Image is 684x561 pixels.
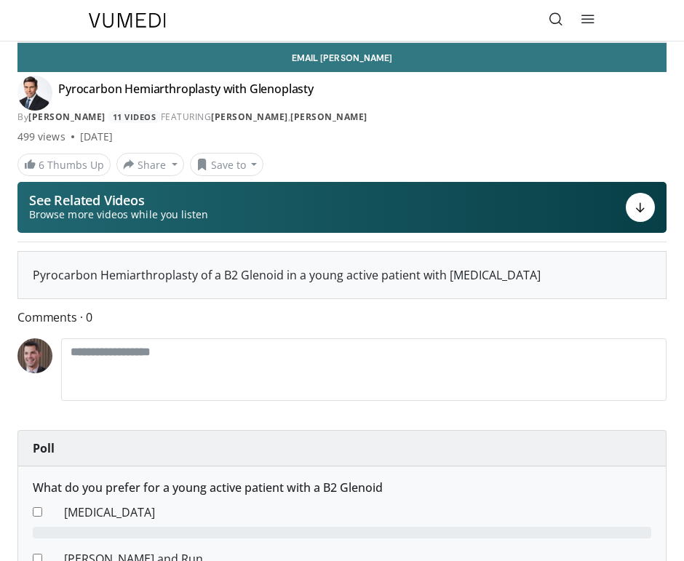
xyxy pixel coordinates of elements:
[17,76,52,111] img: Avatar
[29,207,208,222] span: Browse more videos while you listen
[290,111,367,123] a: [PERSON_NAME]
[53,504,662,521] dd: [MEDICAL_DATA]
[39,158,44,172] span: 6
[17,182,667,233] button: See Related Videos Browse more videos while you listen
[33,266,651,284] div: Pyrocarbon Hemiarthroplasty of a B2 Glenoid in a young active patient with [MEDICAL_DATA]
[17,308,667,327] span: Comments 0
[17,154,111,176] a: 6 Thumbs Up
[17,43,667,72] a: Email [PERSON_NAME]
[29,193,208,207] p: See Related Videos
[17,130,65,144] span: 499 views
[17,111,667,124] div: By FEATURING ,
[58,81,314,105] h4: Pyrocarbon Hemiarthroplasty with Glenoplasty
[33,481,651,495] h6: What do you prefer for a young active patient with a B2 Glenoid
[80,130,113,144] div: [DATE]
[190,153,264,176] button: Save to
[28,111,106,123] a: [PERSON_NAME]
[17,338,52,373] img: Avatar
[211,111,288,123] a: [PERSON_NAME]
[33,440,55,456] strong: Poll
[89,13,166,28] img: VuMedi Logo
[116,153,184,176] button: Share
[108,111,161,123] a: 11 Videos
